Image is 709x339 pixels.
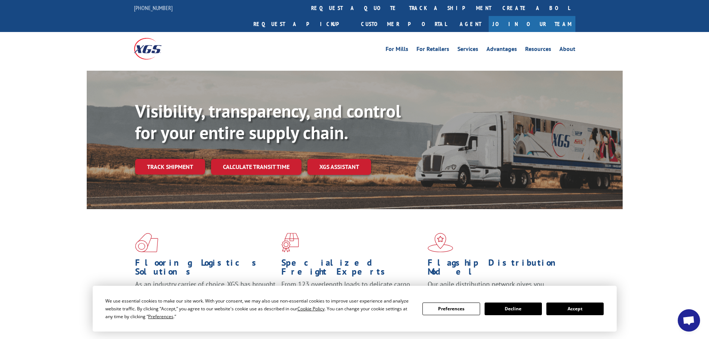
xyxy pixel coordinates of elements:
[93,286,617,332] div: Cookie Consent Prompt
[248,16,355,32] a: Request a pickup
[428,258,568,280] h1: Flagship Distribution Model
[134,4,173,12] a: [PHONE_NUMBER]
[307,159,371,175] a: XGS ASSISTANT
[355,16,452,32] a: Customer Portal
[489,16,575,32] a: Join Our Team
[485,303,542,315] button: Decline
[386,46,408,54] a: For Mills
[486,46,517,54] a: Advantages
[428,280,565,297] span: Our agile distribution network gives you nationwide inventory management on demand.
[546,303,604,315] button: Accept
[297,306,325,312] span: Cookie Policy
[105,297,413,320] div: We use essential cookies to make our site work. With your consent, we may also use non-essential ...
[416,46,449,54] a: For Retailers
[148,313,173,320] span: Preferences
[281,258,422,280] h1: Specialized Freight Experts
[457,46,478,54] a: Services
[559,46,575,54] a: About
[525,46,551,54] a: Resources
[211,159,301,175] a: Calculate transit time
[281,233,299,252] img: xgs-icon-focused-on-flooring-red
[135,280,275,306] span: As an industry carrier of choice, XGS has brought innovation and dedication to flooring logistics...
[135,99,401,144] b: Visibility, transparency, and control for your entire supply chain.
[135,159,205,175] a: Track shipment
[281,280,422,313] p: From 123 overlength loads to delicate cargo, our experienced staff knows the best way to move you...
[422,303,480,315] button: Preferences
[452,16,489,32] a: Agent
[135,233,158,252] img: xgs-icon-total-supply-chain-intelligence-red
[428,233,453,252] img: xgs-icon-flagship-distribution-model-red
[135,258,276,280] h1: Flooring Logistics Solutions
[678,309,700,332] div: Open chat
